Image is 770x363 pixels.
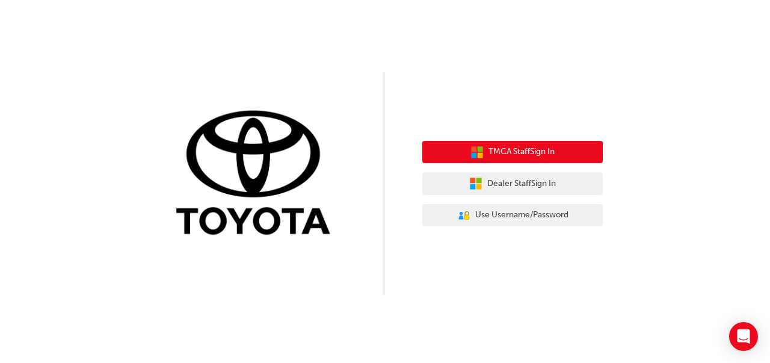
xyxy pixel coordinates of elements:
[422,141,603,164] button: TMCA StaffSign In
[422,204,603,227] button: Use Username/Password
[422,172,603,195] button: Dealer StaffSign In
[487,177,556,191] span: Dealer Staff Sign In
[488,145,555,159] span: TMCA Staff Sign In
[167,108,348,241] img: Trak
[729,322,758,351] div: Open Intercom Messenger
[475,208,568,222] span: Use Username/Password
